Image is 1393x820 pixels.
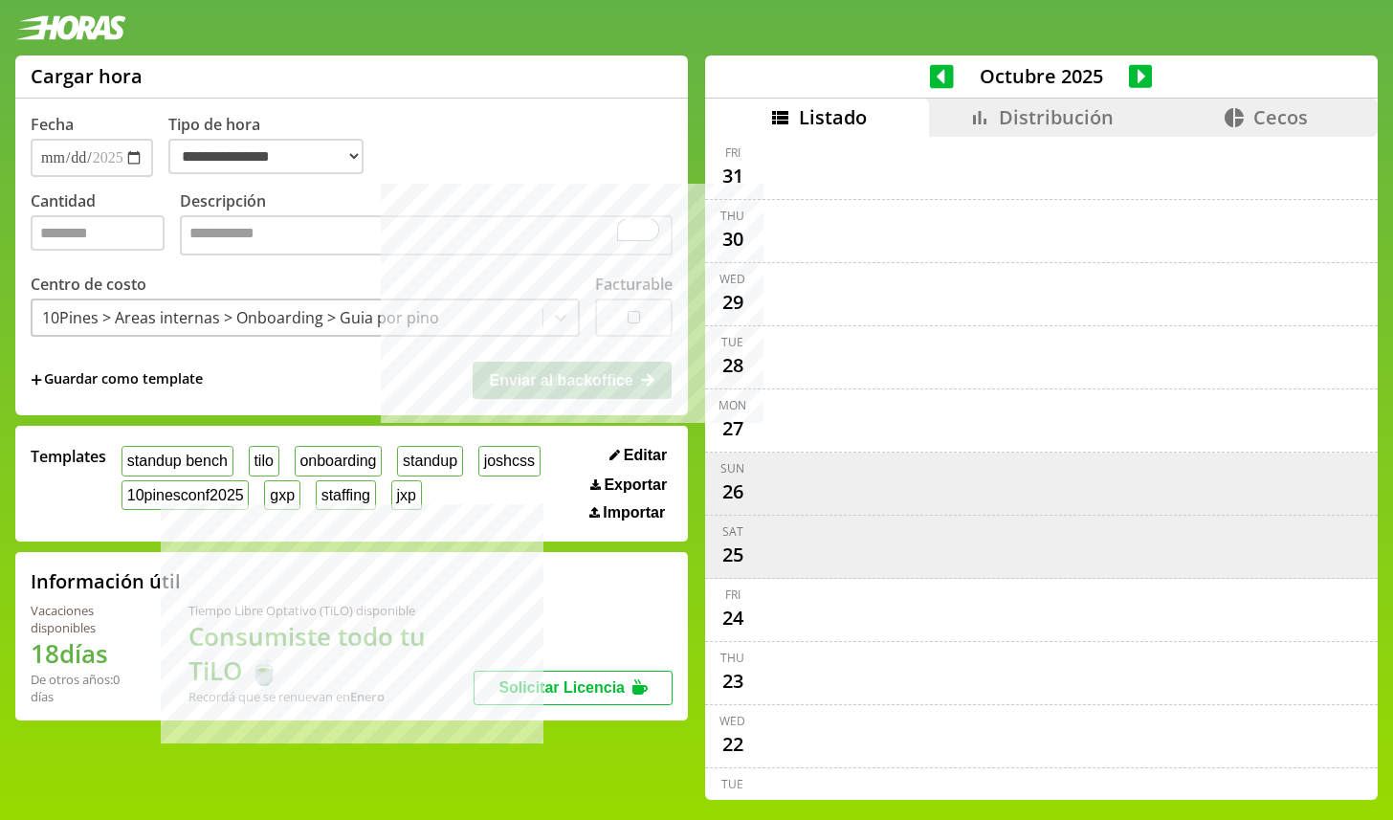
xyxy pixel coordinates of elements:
[31,636,143,671] h1: 18 días
[718,666,748,697] div: 23
[720,208,744,224] div: Thu
[604,446,673,465] button: Editar
[122,446,233,476] button: standup bench
[168,114,379,177] label: Tipo de hora
[725,144,741,161] div: Fri
[31,274,146,295] label: Centro de costo
[350,688,385,705] b: Enero
[719,713,745,729] div: Wed
[31,114,74,135] label: Fecha
[295,446,383,476] button: onboarding
[188,602,474,619] div: Tiempo Libre Optativo (TiLO) disponible
[31,602,143,636] div: Vacaciones disponibles
[999,104,1114,130] span: Distribución
[180,215,673,255] textarea: To enrich screen reader interactions, please activate Accessibility in Grammarly extension settings
[168,139,364,174] select: Tipo de hora
[264,480,299,510] button: gxp
[603,504,665,521] span: Importar
[15,15,126,40] img: logotipo
[718,603,748,633] div: 24
[718,413,748,444] div: 27
[249,446,279,476] button: tilo
[180,190,673,260] label: Descripción
[718,224,748,255] div: 30
[31,369,42,390] span: +
[188,619,474,688] h1: Consumiste todo tu TiLO 🍵
[397,446,463,476] button: standup
[595,274,673,295] label: Facturable
[42,307,439,328] div: 10Pines > Areas internas > Onboarding > Guia por pino
[721,334,743,350] div: Tue
[31,568,181,594] h2: Información útil
[604,476,667,494] span: Exportar
[31,446,106,467] span: Templates
[478,446,541,476] button: joshcss
[316,480,376,510] button: staffing
[719,271,745,287] div: Wed
[718,729,748,760] div: 22
[624,447,667,464] span: Editar
[722,523,743,540] div: Sat
[799,104,867,130] span: Listado
[719,397,746,413] div: Mon
[31,215,165,251] input: Cantidad
[718,476,748,507] div: 26
[720,460,744,476] div: Sun
[1253,104,1308,130] span: Cecos
[31,369,203,390] span: +Guardar como template
[31,63,143,89] h1: Cargar hora
[391,480,422,510] button: jxp
[725,587,741,603] div: Fri
[31,190,180,260] label: Cantidad
[718,161,748,191] div: 31
[122,480,249,510] button: 10pinesconf2025
[954,63,1129,89] span: Octubre 2025
[720,650,744,666] div: Thu
[585,476,673,495] button: Exportar
[718,540,748,570] div: 25
[718,350,748,381] div: 28
[721,776,743,792] div: Tue
[474,671,673,705] button: Solicitar Licencia
[705,137,1378,797] div: scrollable content
[498,679,625,696] span: Solicitar Licencia
[31,671,143,705] div: De otros años: 0 días
[188,688,474,705] div: Recordá que se renuevan en
[718,287,748,318] div: 29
